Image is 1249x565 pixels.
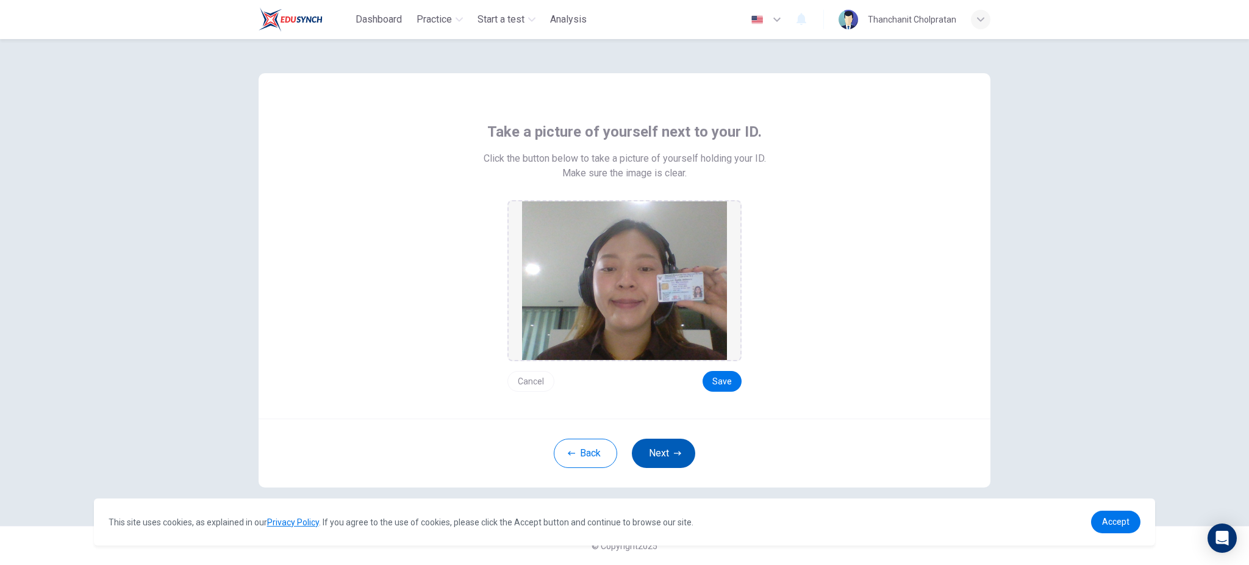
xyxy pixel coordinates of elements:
[356,12,402,27] span: Dashboard
[839,10,858,29] img: Profile picture
[484,151,766,166] span: Click the button below to take a picture of yourself holding your ID.
[550,12,587,27] span: Analysis
[478,12,524,27] span: Start a test
[562,166,687,181] span: Make sure the image is clear.
[868,12,956,27] div: Thanchanit Cholpratan
[259,7,323,32] img: Train Test logo
[592,541,657,551] span: © Copyright 2025
[507,371,554,392] button: Cancel
[545,9,592,31] button: Analysis
[1102,517,1129,527] span: Accept
[554,439,617,468] button: Back
[473,9,540,31] button: Start a test
[632,439,695,468] button: Next
[94,498,1156,545] div: cookieconsent
[1208,524,1237,553] div: Open Intercom Messenger
[1091,511,1140,533] a: dismiss cookie message
[487,122,762,142] span: Take a picture of yourself next to your ID.
[703,371,742,392] button: Save
[109,517,693,527] span: This site uses cookies, as explained in our . If you agree to the use of cookies, please click th...
[522,201,727,360] img: preview screemshot
[417,12,452,27] span: Practice
[750,15,765,24] img: en
[351,9,407,31] button: Dashboard
[259,7,351,32] a: Train Test logo
[267,517,319,527] a: Privacy Policy
[412,9,468,31] button: Practice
